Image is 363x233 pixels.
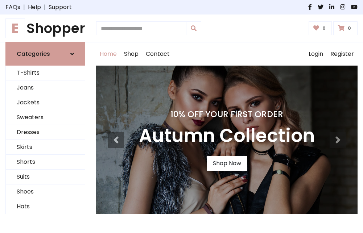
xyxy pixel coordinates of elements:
[5,18,25,38] span: E
[96,42,120,66] a: Home
[20,3,28,12] span: |
[327,42,358,66] a: Register
[5,42,85,66] a: Categories
[6,110,85,125] a: Sweaters
[333,21,358,35] a: 0
[305,42,327,66] a: Login
[5,3,20,12] a: FAQs
[346,25,353,32] span: 0
[309,21,332,35] a: 0
[6,80,85,95] a: Jeans
[142,42,173,66] a: Contact
[5,20,85,36] a: EShopper
[321,25,327,32] span: 0
[6,199,85,214] a: Hats
[5,20,85,36] h1: Shopper
[6,155,85,170] a: Shorts
[207,156,247,171] a: Shop Now
[6,95,85,110] a: Jackets
[6,140,85,155] a: Skirts
[49,3,72,12] a: Support
[6,125,85,140] a: Dresses
[17,50,50,57] h6: Categories
[6,170,85,184] a: Suits
[120,42,142,66] a: Shop
[41,3,49,12] span: |
[139,109,315,119] h4: 10% Off Your First Order
[6,184,85,199] a: Shoes
[6,66,85,80] a: T-Shirts
[139,125,315,147] h3: Autumn Collection
[28,3,41,12] a: Help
